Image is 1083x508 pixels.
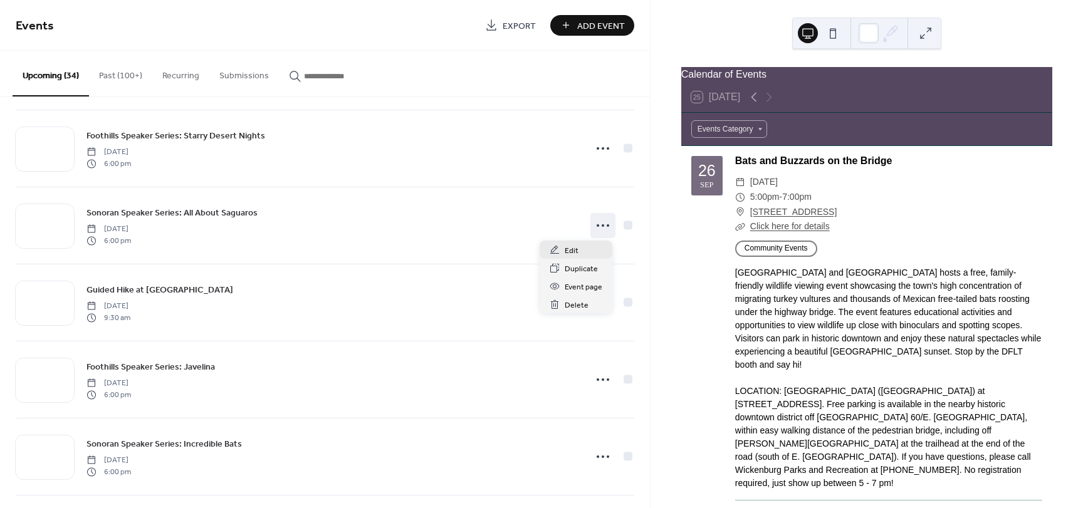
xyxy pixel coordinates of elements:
[152,51,209,95] button: Recurring
[86,361,215,374] span: Foothills Speaker Series: Javelina
[86,389,131,400] span: 6:00 pm
[735,155,892,166] a: Bats and Buzzards on the Bridge
[86,312,130,323] span: 9:30 am
[86,147,131,158] span: [DATE]
[735,266,1042,490] div: [GEOGRAPHIC_DATA] and [GEOGRAPHIC_DATA] hosts a free, family-friendly wildlife viewing event show...
[565,281,602,294] span: Event page
[86,128,265,143] a: Foothills Speaker Series: Starry Desert Nights
[86,158,131,169] span: 6:00 pm
[209,51,279,95] button: Submissions
[86,130,265,143] span: Foothills Speaker Series: Starry Desert Nights
[750,190,780,205] span: 5:00pm
[86,301,130,312] span: [DATE]
[750,221,830,231] a: Click here for details
[86,205,258,220] a: Sonoran Speaker Series: All About Saguaros
[735,219,745,234] div: ​
[735,190,745,205] div: ​
[86,224,131,235] span: [DATE]
[86,360,215,374] a: Foothills Speaker Series: Javelina
[86,455,131,466] span: [DATE]
[565,244,578,257] span: Edit
[86,235,131,246] span: 6:00 pm
[86,437,242,451] a: Sonoran Speaker Series: Incredible Bats
[86,283,233,297] a: Guided Hike at [GEOGRAPHIC_DATA]
[700,181,714,189] div: Sep
[565,299,589,312] span: Delete
[782,190,812,205] span: 7:00pm
[681,67,1052,82] div: Calendar of Events
[735,175,745,190] div: ​
[86,378,131,389] span: [DATE]
[16,14,54,38] span: Events
[86,438,242,451] span: Sonoran Speaker Series: Incredible Bats
[13,51,89,96] button: Upcoming (34)
[750,205,837,220] a: [STREET_ADDRESS]
[565,262,598,276] span: Duplicate
[89,51,152,95] button: Past (100+)
[735,205,745,220] div: ​
[86,284,233,297] span: Guided Hike at [GEOGRAPHIC_DATA]
[503,19,536,33] span: Export
[577,19,625,33] span: Add Event
[86,207,258,220] span: Sonoran Speaker Series: All About Saguaros
[750,175,778,190] span: [DATE]
[476,15,545,36] a: Export
[86,466,131,477] span: 6:00 pm
[780,190,783,205] span: -
[698,163,716,179] div: 26
[550,15,634,36] button: Add Event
